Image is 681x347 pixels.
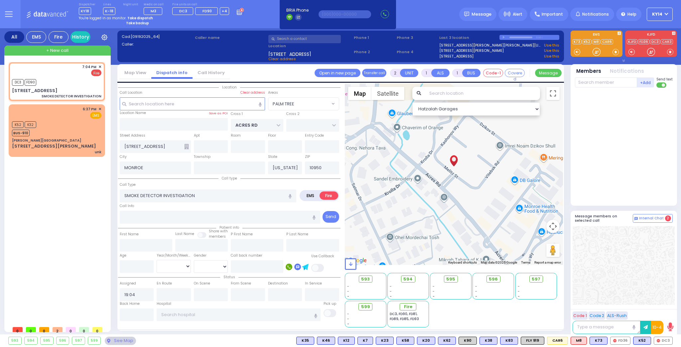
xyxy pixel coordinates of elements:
span: DC3 [12,79,24,86]
button: Code 1 [573,311,588,320]
label: Location [268,43,352,49]
div: K23 [376,337,394,345]
label: Back Home [120,301,140,306]
span: Location [219,85,240,90]
div: CAR6 [547,337,568,345]
span: +4 [222,8,227,14]
span: PALM TREE [268,98,330,110]
div: K58 [396,337,414,345]
div: BLS [357,337,373,345]
span: - [518,284,520,289]
img: comment-alt.png [634,217,638,220]
div: BLS [396,337,414,345]
label: Township [194,154,210,160]
span: Fire [404,303,412,310]
a: [STREET_ADDRESS][PERSON_NAME] [439,48,504,54]
div: FD36 [610,337,630,345]
div: FLY 919 [521,337,544,345]
label: Last Name [175,231,194,237]
span: 0 [79,327,89,332]
span: Patient info [216,225,242,230]
button: Code-1 [483,69,503,77]
div: K38 [479,337,497,345]
span: KY18 [79,7,91,15]
label: City [120,154,127,160]
div: 597 [72,337,85,344]
div: BLS [317,337,335,345]
button: Map camera controls [546,220,560,233]
span: - [390,294,392,299]
span: members [209,234,226,239]
div: Fire [49,31,68,43]
div: 593 [9,337,21,344]
div: 596 [57,337,69,344]
label: Lines [103,3,115,7]
button: Code 2 [589,311,605,320]
input: Search a contact [268,35,341,43]
span: 599 [361,303,370,310]
span: DC3 [179,8,187,14]
label: Caller: [122,42,193,47]
button: ALS [431,69,450,77]
span: 0 [66,327,76,332]
span: - [475,284,477,289]
span: Internal Chat [639,216,664,221]
span: - [475,289,477,294]
div: K83 [500,337,518,345]
button: Covered [505,69,525,77]
span: - [433,289,435,294]
div: K90 [459,337,477,345]
div: K7 [357,337,373,345]
button: UNIT [400,69,418,77]
img: red-radio-icon.svg [657,339,660,342]
a: M8 [592,39,600,44]
label: EMS [301,191,320,200]
button: Send [323,211,339,223]
label: Street Address [120,133,145,138]
div: unk [95,150,101,155]
span: - [433,284,435,289]
label: Call Location [120,90,142,95]
label: Caller name [195,35,266,41]
label: First Name [120,232,139,237]
label: Cad: [122,34,193,40]
span: [STREET_ADDRESS] [268,51,311,56]
strong: Take backup [126,21,149,26]
div: BLS [338,337,355,345]
div: [STREET_ADDRESS][PERSON_NAME] [12,143,96,150]
span: M3 [151,8,156,14]
a: DC3 [650,39,660,44]
label: Fire [320,191,338,200]
button: Drag Pegman onto the map to open Street View [546,244,560,257]
label: Cross 2 [286,111,300,117]
div: BLS [296,337,314,345]
a: Use this [544,48,559,54]
div: [STREET_ADDRESS] [12,87,58,94]
strong: Take dispatch [127,16,153,21]
button: 10-4 [651,321,663,334]
img: red-radio-icon.svg [613,339,616,342]
span: Help [627,11,636,17]
span: Message [472,11,491,18]
span: ✕ [98,106,101,112]
div: M8 [571,337,587,345]
label: Entry Code [305,133,324,138]
label: P Last Name [286,232,308,237]
span: Phone 4 [397,49,437,55]
span: - [347,311,349,316]
img: message.svg [464,12,469,17]
a: FD36 [638,39,649,44]
label: EMS [571,33,622,38]
label: Last 3 location [439,35,499,41]
input: (000)000-00000 [319,10,371,18]
label: En Route [157,281,172,286]
a: [STREET_ADDRESS] [439,54,474,59]
span: - [390,289,392,294]
label: Call Info [120,203,134,209]
label: Medic on call [144,3,165,7]
input: Search location [425,87,540,100]
div: Fire Chief [547,337,568,345]
div: 594 [25,337,38,344]
div: DC3, FD90, FD81, FD89, FD85, FD93 [390,311,426,321]
span: EMS [90,112,101,119]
